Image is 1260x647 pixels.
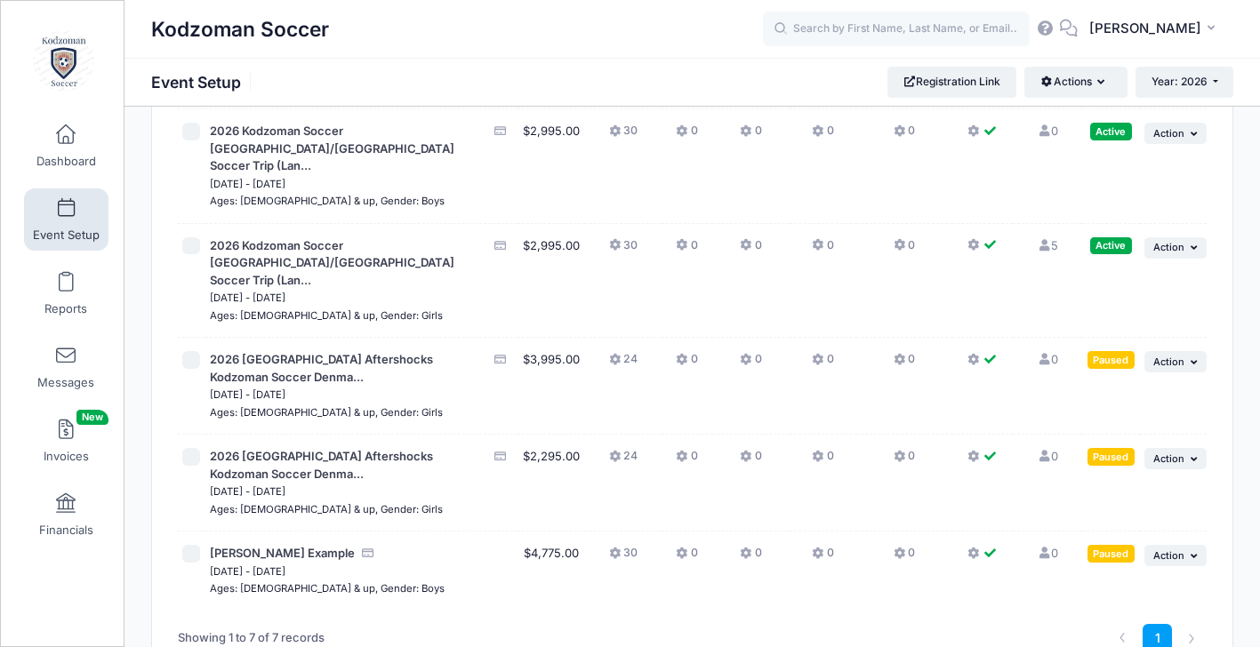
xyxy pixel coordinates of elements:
[24,188,108,251] a: Event Setup
[210,406,443,419] small: Ages: [DEMOGRAPHIC_DATA] & up, Gender: Girls
[210,582,445,595] small: Ages: [DEMOGRAPHIC_DATA] & up, Gender: Boys
[676,237,697,263] button: 0
[24,336,108,398] a: Messages
[1087,448,1135,465] div: Paused
[894,448,915,474] button: 0
[518,224,585,339] td: $2,995.00
[1153,355,1184,368] span: Action
[1153,127,1184,140] span: Action
[812,237,833,263] button: 0
[210,503,443,515] small: Ages: [DEMOGRAPHIC_DATA] & up, Gender: Girls
[210,565,285,578] small: [DATE] - [DATE]
[609,351,638,377] button: 24
[518,109,585,224] td: $2,995.00
[740,123,761,148] button: 0
[1037,449,1058,463] a: 0
[493,240,507,252] i: Accepting Credit Card Payments
[1089,19,1201,38] span: [PERSON_NAME]
[518,435,585,531] td: $2,295.00
[37,375,94,390] span: Messages
[210,449,433,481] span: 2026 [GEOGRAPHIC_DATA] Aftershocks Kodzoman Soccer Denma...
[1144,237,1207,259] button: Action
[812,123,833,148] button: 0
[1,19,125,103] a: Kodzoman Soccer
[76,410,108,425] span: New
[518,531,585,611] td: $4,775.00
[609,545,638,571] button: 30
[887,67,1016,97] a: Registration Link
[740,448,761,474] button: 0
[763,12,1030,47] input: Search by First Name, Last Name, or Email...
[24,262,108,324] a: Reports
[210,309,443,322] small: Ages: [DEMOGRAPHIC_DATA] & up, Gender: Girls
[44,449,89,464] span: Invoices
[24,483,108,546] a: Financials
[33,228,100,243] span: Event Setup
[24,115,108,177] a: Dashboard
[740,237,761,263] button: 0
[894,545,915,571] button: 0
[493,125,507,137] i: Accepting Credit Card Payments
[1144,123,1207,144] button: Action
[1136,67,1233,97] button: Year: 2026
[894,237,915,263] button: 0
[493,354,507,365] i: Accepting Credit Card Payments
[39,523,93,538] span: Financials
[493,451,507,462] i: Accepting Credit Card Payments
[812,545,833,571] button: 0
[1144,448,1207,469] button: Action
[30,28,97,94] img: Kodzoman Soccer
[1090,237,1132,254] div: Active
[1152,75,1208,88] span: Year: 2026
[210,546,355,560] span: [PERSON_NAME] Example
[1144,351,1207,372] button: Action
[361,547,375,559] i: Accepting Credit Card Payments
[1090,123,1132,140] div: Active
[1024,67,1127,97] button: Actions
[609,237,638,263] button: 30
[36,154,96,169] span: Dashboard
[210,238,454,287] span: 2026 Kodzoman Soccer [GEOGRAPHIC_DATA]/[GEOGRAPHIC_DATA] Soccer Trip (Lan...
[894,351,915,377] button: 0
[24,410,108,472] a: InvoicesNew
[812,448,833,474] button: 0
[44,301,87,316] span: Reports
[1153,241,1184,253] span: Action
[1037,546,1058,560] a: 0
[518,338,585,435] td: $3,995.00
[1087,545,1135,562] div: Paused
[210,352,433,384] span: 2026 [GEOGRAPHIC_DATA] Aftershocks Kodzoman Soccer Denma...
[609,448,638,474] button: 24
[740,545,761,571] button: 0
[1037,124,1058,138] a: 0
[210,178,285,190] small: [DATE] - [DATE]
[1078,9,1233,50] button: [PERSON_NAME]
[1087,351,1135,368] div: Paused
[210,388,285,401] small: [DATE] - [DATE]
[210,485,285,498] small: [DATE] - [DATE]
[676,448,697,474] button: 0
[676,123,697,148] button: 0
[609,123,638,148] button: 30
[676,545,697,571] button: 0
[1037,352,1058,366] a: 0
[740,351,761,377] button: 0
[210,292,285,304] small: [DATE] - [DATE]
[1153,452,1184,465] span: Action
[1144,545,1207,566] button: Action
[1153,549,1184,562] span: Action
[676,351,697,377] button: 0
[151,73,256,92] h1: Event Setup
[210,195,445,207] small: Ages: [DEMOGRAPHIC_DATA] & up, Gender: Boys
[812,351,833,377] button: 0
[1037,238,1058,252] a: 5
[210,124,454,172] span: 2026 Kodzoman Soccer [GEOGRAPHIC_DATA]/[GEOGRAPHIC_DATA] Soccer Trip (Lan...
[151,9,329,50] h1: Kodzoman Soccer
[894,123,915,148] button: 0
